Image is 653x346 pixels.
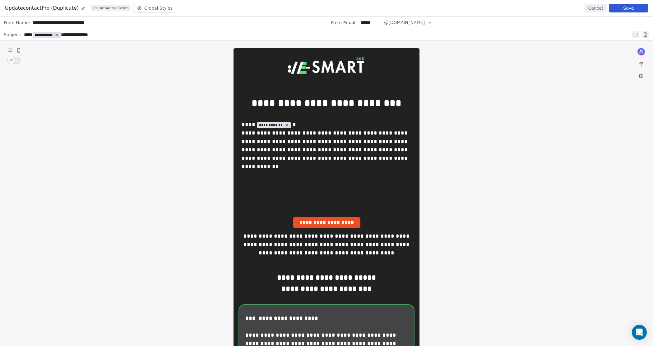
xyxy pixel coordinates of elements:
span: @[DOMAIN_NAME] [384,19,425,26]
button: Cancel [585,4,607,12]
div: Open Intercom Messenger [632,325,647,340]
span: From Email: [331,20,357,26]
button: Global Styles [133,4,177,12]
span: UpdatecontactPro (Duplicate) [5,4,79,12]
span: Subject: [4,31,21,40]
span: UsuarioActualizado [91,5,131,11]
button: Save [609,4,648,12]
span: From Name: [4,20,30,26]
